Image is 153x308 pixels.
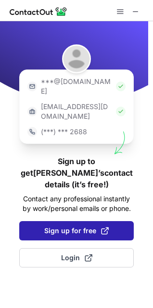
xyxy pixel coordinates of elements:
[10,6,67,17] img: ContactOut v5.3.10
[44,226,109,236] span: Sign up for free
[41,77,112,96] p: ***@[DOMAIN_NAME]
[19,155,134,190] h1: Sign up to get [PERSON_NAME]’s contact details (it’s free!)
[116,107,126,116] img: Check Icon
[27,107,37,116] img: https://contactout.com/extension/app/static/media/login-work-icon.638a5007170bc45168077fde17b29a1...
[19,221,134,240] button: Sign up for free
[41,102,112,121] p: [EMAIL_ADDRESS][DOMAIN_NAME]
[62,44,91,73] img: Adam Martin
[116,82,126,91] img: Check Icon
[27,82,37,91] img: https://contactout.com/extension/app/static/media/login-email-icon.f64bce713bb5cd1896fef81aa7b14a...
[19,248,134,267] button: Login
[19,194,134,213] p: Contact any professional instantly by work/personal emails or phone.
[27,127,37,137] img: https://contactout.com/extension/app/static/media/login-phone-icon.bacfcb865e29de816d437549d7f4cb...
[61,253,92,263] span: Login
